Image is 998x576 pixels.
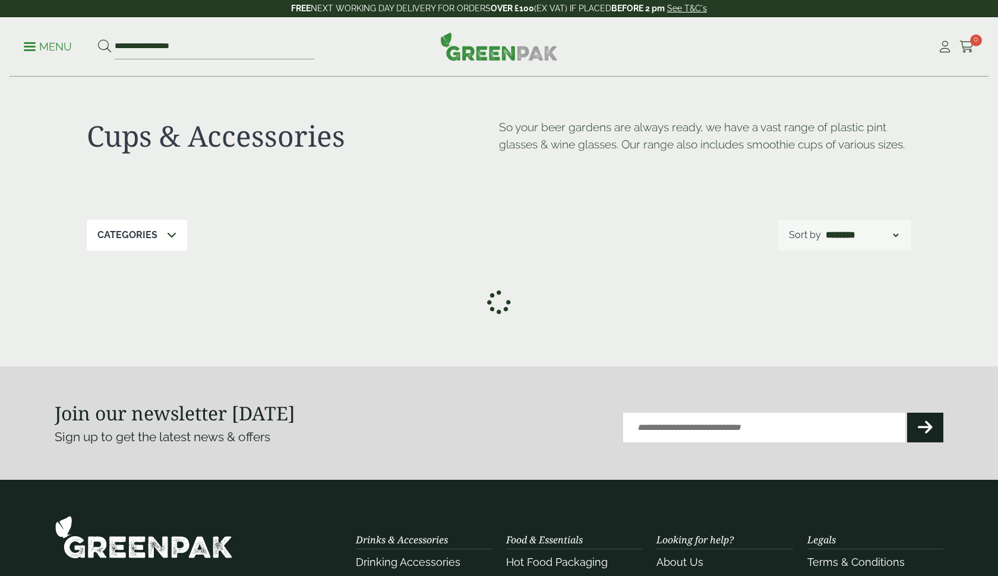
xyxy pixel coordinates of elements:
a: Drinking Accessories [356,556,460,568]
p: Menu [24,40,72,54]
a: 0 [959,38,974,56]
img: GreenPak Supplies [440,32,558,61]
i: My Account [937,41,952,53]
p: Sort by [789,228,821,242]
p: Categories [97,228,157,242]
i: Cart [959,41,974,53]
h1: Cups & Accessories [87,119,499,153]
p: Sign up to get the latest news & offers [55,428,454,447]
img: GreenPak Supplies [55,515,233,559]
a: Hot Food Packaging [506,556,608,568]
select: Shop order [823,228,901,242]
strong: BEFORE 2 pm [611,4,665,13]
a: See T&C's [667,4,707,13]
strong: FREE [291,4,311,13]
p: So your beer gardens are always ready, we have a vast range of plastic pint glasses & wine glasse... [499,119,911,153]
a: Menu [24,40,72,52]
span: 0 [970,34,982,46]
strong: Join our newsletter [DATE] [55,400,295,426]
a: About Us [656,556,703,568]
a: Terms & Conditions [807,556,905,568]
strong: OVER £100 [491,4,534,13]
